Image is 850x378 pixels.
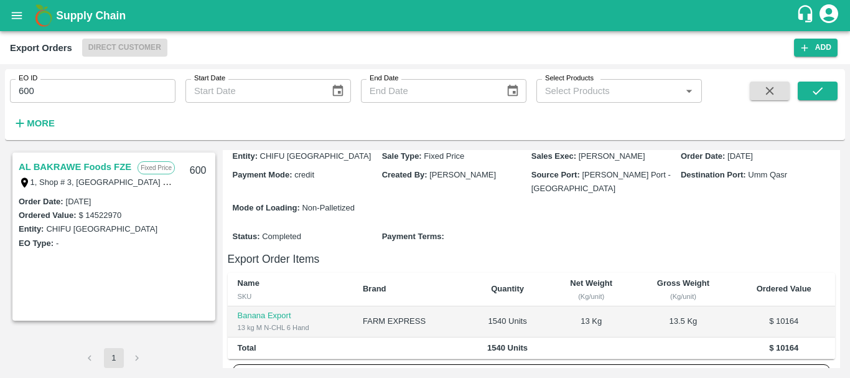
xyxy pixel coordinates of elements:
p: Fixed Price [138,161,175,174]
button: More [10,113,58,134]
button: open drawer [2,1,31,30]
b: Source Port : [531,170,580,179]
label: Order Date : [19,197,63,206]
td: 13.5 Kg [633,306,732,338]
input: Select Products [540,83,678,99]
p: Banana Export [238,310,343,322]
button: Open [681,83,697,99]
label: Start Date [194,73,225,83]
button: page 1 [104,348,124,368]
div: Export Orders [10,40,72,56]
b: Net Weight [570,278,612,288]
div: 600 [182,156,214,186]
b: Supply Chain [56,9,126,22]
div: 13 kg M N-CHL 6 Hand [238,322,343,333]
label: EO Type: [19,239,54,248]
label: $ 14522970 [78,210,121,220]
div: account of current user [818,2,840,29]
a: AL BAKRAWE Foods FZE [19,159,131,175]
a: Supply Chain [56,7,796,24]
b: Name [238,278,259,288]
label: CHIFU [GEOGRAPHIC_DATA] [46,224,157,234]
span: [DATE] [727,151,753,161]
b: Payment Terms : [382,232,444,241]
span: [PERSON_NAME] [429,170,496,179]
button: Add [794,39,838,57]
td: 13 Kg [549,306,633,338]
b: Gross Weight [657,278,709,288]
nav: pagination navigation [78,348,149,368]
b: Created By : [382,170,427,179]
span: [PERSON_NAME] Port - [GEOGRAPHIC_DATA] [531,170,671,193]
b: Entity : [233,151,258,161]
span: Fixed Price [424,151,464,161]
input: Start Date [185,79,321,103]
div: customer-support [796,4,818,27]
span: credit [294,170,314,179]
label: [DATE] [66,197,91,206]
label: Ordered Value: [19,210,76,220]
div: (Kg/unit) [643,291,722,302]
b: Quantity [491,284,524,293]
strong: More [27,118,55,128]
span: Completed [262,232,301,241]
label: Select Products [545,73,594,83]
span: Non-Palletized [302,203,355,212]
b: Brand [363,284,386,293]
label: EO ID [19,73,37,83]
button: Choose date [326,79,350,103]
b: Mode of Loading : [233,203,300,212]
label: - [56,239,58,248]
h6: Export Order Items [228,250,836,268]
b: Destination Port : [681,170,746,179]
input: End Date [361,79,497,103]
div: (Kg/unit) [559,291,623,302]
label: End Date [370,73,398,83]
img: logo [31,3,56,28]
td: $ 10164 [733,306,835,338]
td: 1540 Units [466,306,549,338]
b: Payment Mode : [233,170,292,179]
input: Enter EO ID [10,79,175,103]
span: CHIFU [GEOGRAPHIC_DATA] [260,151,371,161]
label: Entity: [19,224,44,234]
b: Status : [233,232,260,241]
b: Sale Type : [382,151,422,161]
td: FARM EXPRESS [353,306,466,338]
b: Order Date : [681,151,726,161]
b: Sales Exec : [531,151,576,161]
b: Total [238,343,256,352]
span: [PERSON_NAME] [579,151,645,161]
b: Ordered Value [757,284,811,293]
div: SKU [238,291,343,302]
label: 1, Shop # 3, [GEOGRAPHIC_DATA] – central fruits and vegetables market, , , , , [GEOGRAPHIC_DATA] [30,177,404,187]
b: 1540 Units [487,343,528,352]
button: Choose date [501,79,525,103]
b: $ 10164 [769,343,798,352]
span: Umm Qasr [748,170,787,179]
